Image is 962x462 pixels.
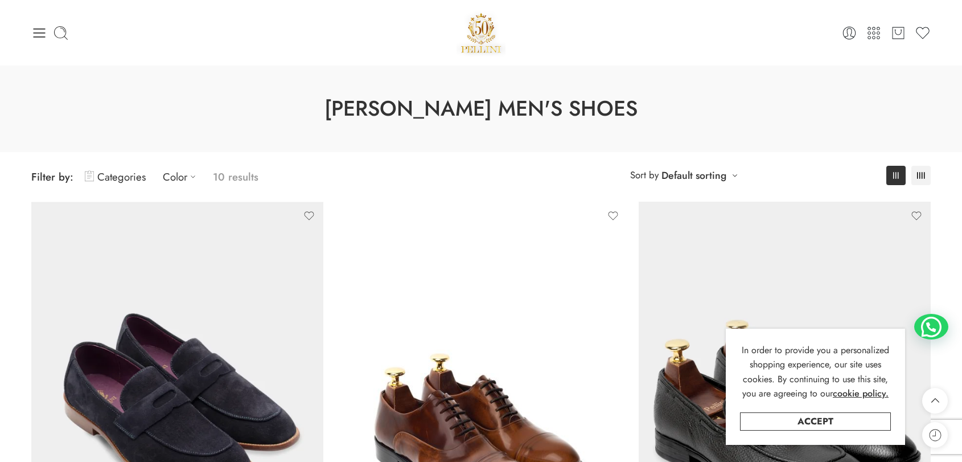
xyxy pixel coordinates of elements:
a: Wishlist [915,25,931,41]
a: Accept [740,412,891,431]
p: 10 results [213,163,258,190]
h1: [PERSON_NAME] Men's Shoes [28,94,934,124]
a: cookie policy. [833,386,889,401]
a: Pellini - [457,9,505,57]
a: Cart [890,25,906,41]
span: Filter by: [31,169,73,185]
img: Pellini [457,9,505,57]
a: Categories [85,163,146,190]
span: Sort by [630,166,659,185]
span: In order to provide you a personalized shopping experience, our site uses cookies. By continuing ... [742,344,889,400]
a: Color [163,163,202,190]
a: Login / Register [841,25,857,41]
a: Default sorting [661,167,726,183]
